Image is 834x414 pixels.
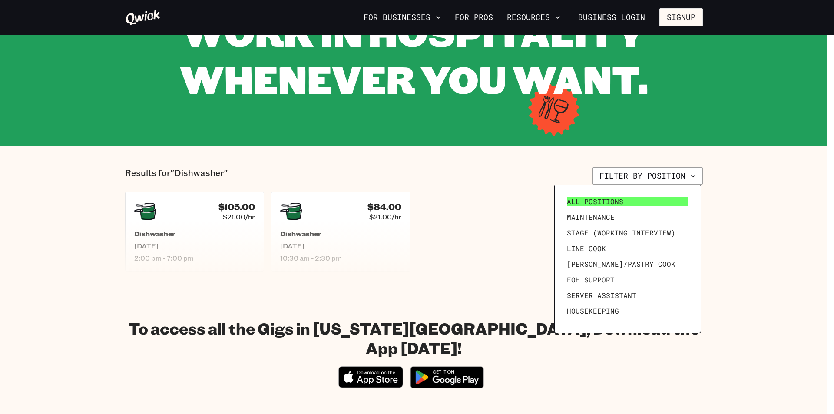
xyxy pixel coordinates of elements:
span: Maintenance [567,213,615,222]
span: Server Assistant [567,291,636,300]
span: Prep Cook [567,322,606,331]
ul: Filter by position [563,194,692,324]
span: Housekeeping [567,307,619,315]
span: All Positions [567,197,623,206]
span: [PERSON_NAME]/Pastry Cook [567,260,675,268]
span: Line Cook [567,244,606,253]
span: Stage (working interview) [567,229,675,237]
span: FOH Support [567,275,615,284]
